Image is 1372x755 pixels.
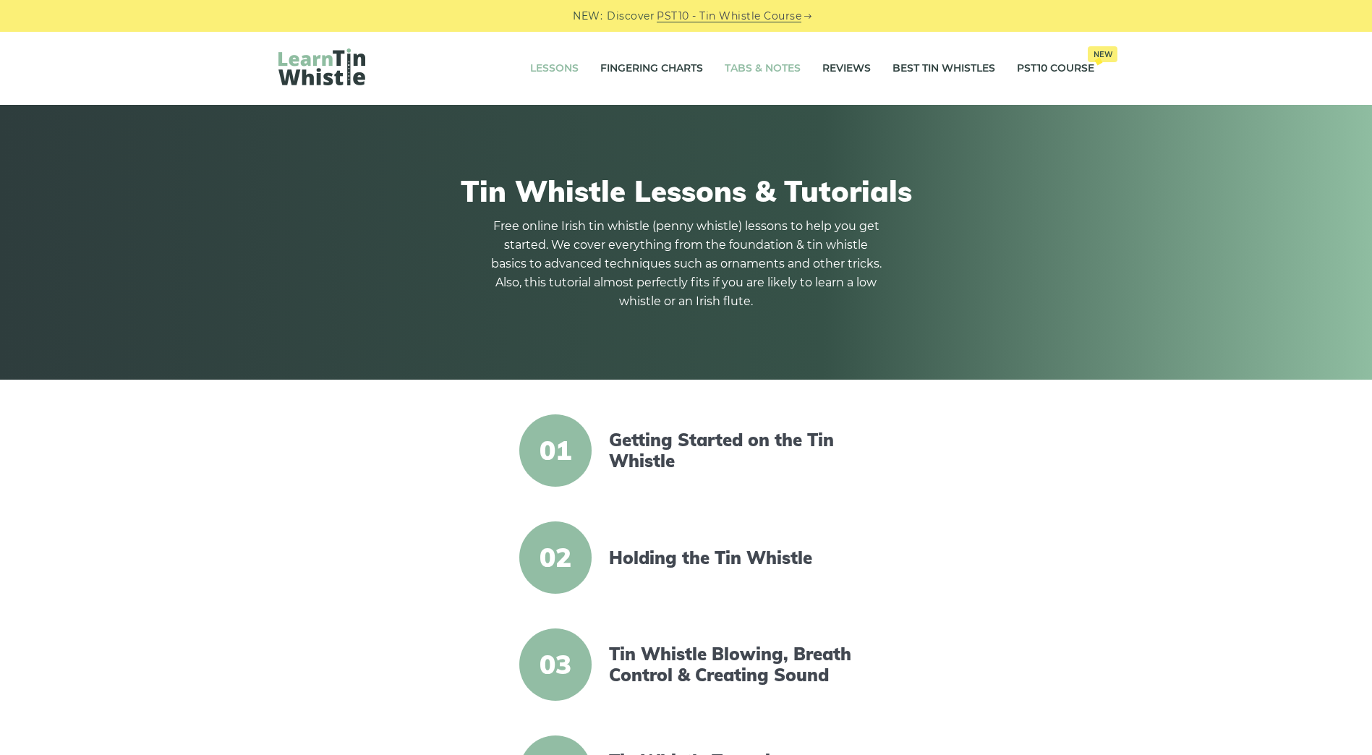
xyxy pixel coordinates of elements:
[530,51,579,87] a: Lessons
[278,48,365,85] img: LearnTinWhistle.com
[519,628,592,701] span: 03
[278,174,1094,208] h1: Tin Whistle Lessons & Tutorials
[609,644,858,686] a: Tin Whistle Blowing, Breath Control & Creating Sound
[491,217,882,311] p: Free online Irish tin whistle (penny whistle) lessons to help you get started. We cover everythin...
[519,521,592,594] span: 02
[609,430,858,472] a: Getting Started on the Tin Whistle
[519,414,592,487] span: 01
[725,51,801,87] a: Tabs & Notes
[609,547,858,568] a: Holding the Tin Whistle
[822,51,871,87] a: Reviews
[600,51,703,87] a: Fingering Charts
[892,51,995,87] a: Best Tin Whistles
[1017,51,1094,87] a: PST10 CourseNew
[1088,46,1117,62] span: New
